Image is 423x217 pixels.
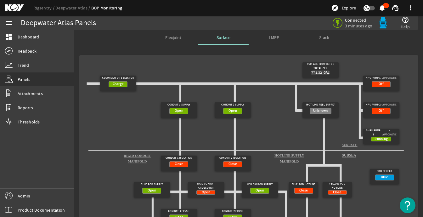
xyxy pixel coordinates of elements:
[55,5,91,11] a: Deepwater Atlas
[365,102,398,108] div: HPU Pump 2
[319,35,329,40] span: Stack
[202,189,210,196] span: Open
[217,156,249,161] div: Conduit 2 Isolation
[381,103,397,107] span: - Automatic
[329,3,358,13] button: Explore
[299,187,308,194] span: Close
[21,20,96,26] div: Deepwater Atlas Panels
[190,182,222,190] div: Rigid Conduit Crossover
[313,108,328,114] span: Unknown
[381,76,397,80] span: - Automatic
[345,23,372,29] span: 3 minutes ago
[175,161,183,167] span: Close
[379,81,384,87] span: Off
[331,4,339,12] mat-icon: explore
[5,33,13,41] mat-icon: dashboard
[379,108,384,114] span: Off
[18,119,40,125] span: Thresholds
[365,76,398,81] div: HPU Pump 1
[290,182,317,188] div: Blue Pod Hotline
[163,102,195,108] div: Conduit 1 Supply
[175,108,183,114] span: Open
[228,161,237,167] span: Close
[18,76,31,83] span: Panels
[217,35,230,40] span: Surface
[18,34,39,40] span: Dashboard
[311,70,322,75] span: 771.32
[378,4,386,12] mat-icon: notifications
[345,17,372,23] span: Connected
[18,62,29,68] span: Trend
[381,129,398,137] span: - Automatic
[402,16,409,24] mat-icon: help_outline
[365,129,398,137] div: SHPU Pump 3
[324,70,330,75] span: Gal
[269,35,279,40] span: LMRP
[342,5,356,11] span: Explore
[33,5,55,11] a: Rigsentry
[163,156,195,161] div: Conduit 1 Isolation
[304,102,337,108] div: Hot Line Reel Supply
[244,182,276,188] div: Yellow Pod Supply
[165,35,181,40] span: Flexjoint
[403,0,418,15] button: more_vert
[324,182,351,190] div: Yellow Pod Hotline
[377,17,389,29] img: Bluepod.svg
[304,62,337,71] div: Surface Flowmeter Totalizer
[18,90,43,97] span: Attachments
[5,19,13,27] mat-icon: menu
[102,76,134,81] div: Accumulator Selector
[217,102,249,108] div: Conduit 2 Supply
[18,207,65,213] span: Product Documentation
[381,174,388,180] span: Blue
[18,105,33,111] span: Reports
[371,169,398,174] div: Pod Select
[228,108,237,114] span: Open
[375,136,388,142] span: Running
[400,197,415,213] button: Open Resource Center
[18,48,37,54] span: Readback
[113,81,124,87] span: Charge
[91,5,122,11] a: BOP Monitoring
[163,209,195,214] div: Conduit 1 Flush
[148,187,156,194] span: Open
[217,209,249,214] div: Conduit 2 Flush
[256,187,264,194] span: Open
[333,189,341,196] span: Close
[136,182,168,188] div: Blue Pod Supply
[392,4,399,12] mat-icon: support_agent
[18,193,30,199] span: Admin
[401,24,410,30] span: Help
